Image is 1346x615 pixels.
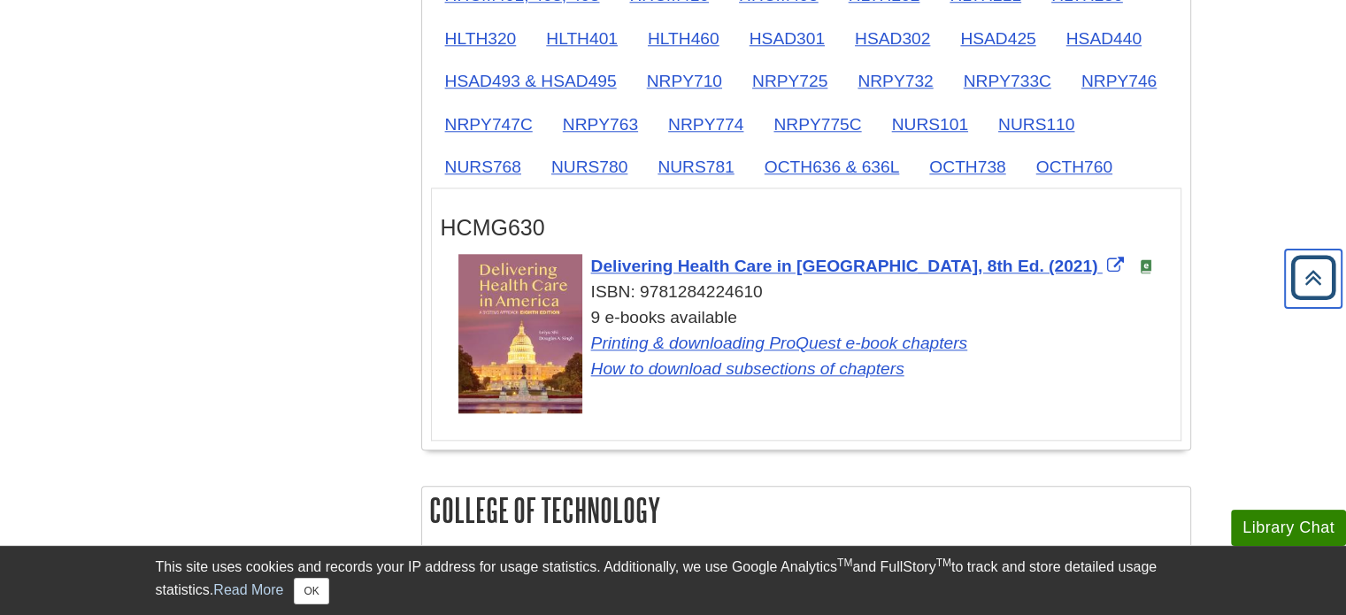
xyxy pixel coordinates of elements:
a: NURS781 [643,145,748,188]
a: OCTH760 [1022,145,1127,188]
a: NURS110 [984,103,1088,146]
a: Read More [213,582,283,597]
a: NURS780 [537,145,642,188]
a: HSAD493 & HSAD495 [431,59,631,103]
a: NRPY763 [549,103,652,146]
a: HSAD301 [735,17,839,60]
button: Library Chat [1231,510,1346,546]
a: Link opens in new window [591,359,904,378]
div: 9 e-books available [458,305,1172,381]
a: Link opens in new window [591,334,968,352]
a: HSAD425 [946,17,1050,60]
a: OCTH738 [915,145,1019,188]
a: HSAD440 [1052,17,1156,60]
a: HSAD302 [841,17,944,60]
a: NRPY775C [759,103,875,146]
div: This site uses cookies and records your IP address for usage statistics. Additionally, we use Goo... [156,557,1191,604]
a: NURS768 [431,145,535,188]
a: NRPY774 [654,103,758,146]
a: HLTH401 [532,17,632,60]
span: Delivering Health Care in [GEOGRAPHIC_DATA], 8th Ed. (2021) [591,257,1098,275]
sup: TM [936,557,951,569]
a: OCTH636 & 636L [750,145,914,188]
a: HLTH320 [431,17,531,60]
a: Back to Top [1285,265,1342,289]
a: NRPY732 [843,59,947,103]
a: HLTH460 [634,17,734,60]
a: NRPY710 [633,59,736,103]
a: Link opens in new window [591,257,1128,275]
h2: College of Technology [422,487,1190,534]
img: Cover Art [458,254,582,413]
a: NRPY746 [1067,59,1171,103]
a: NRPY747C [431,103,547,146]
img: e-Book [1139,259,1153,273]
a: NURS101 [878,103,982,146]
sup: TM [837,557,852,569]
button: Close [294,578,328,604]
a: NRPY733C [950,59,1065,103]
h3: HCMG630 [441,215,1172,241]
a: NRPY725 [738,59,842,103]
div: ISBN: 9781284224610 [458,280,1172,305]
